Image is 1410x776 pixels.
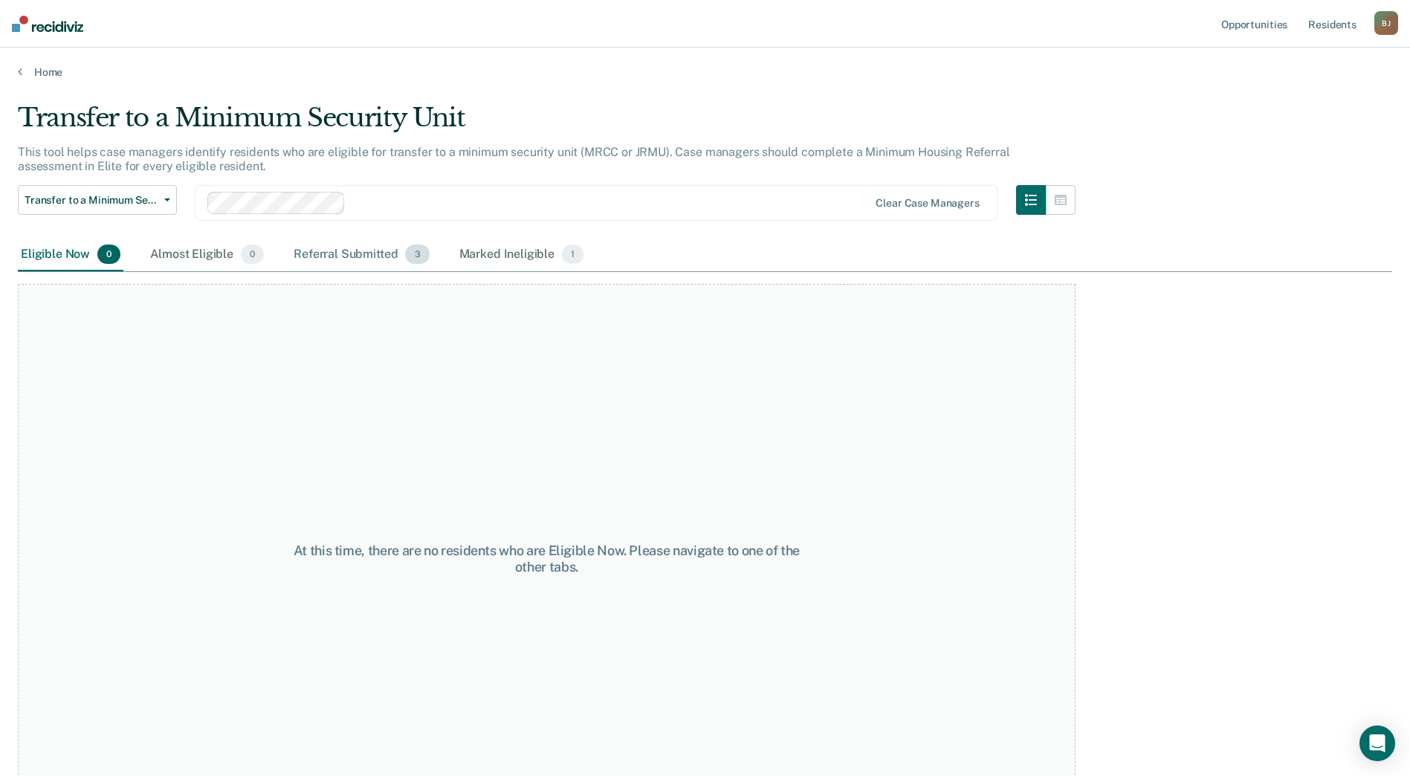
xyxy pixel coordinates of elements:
[291,239,432,271] div: Referral Submitted3
[562,245,583,264] span: 1
[876,197,979,210] div: Clear case managers
[241,245,264,264] span: 0
[12,16,83,32] img: Recidiviz
[18,185,177,215] button: Transfer to a Minimum Security Unit
[18,103,1076,145] div: Transfer to a Minimum Security Unit
[18,145,1010,173] p: This tool helps case managers identify residents who are eligible for transfer to a minimum secur...
[1374,11,1398,35] div: B J
[282,543,810,575] div: At this time, there are no residents who are Eligible Now. Please navigate to one of the other tabs.
[405,245,429,264] span: 3
[25,194,158,207] span: Transfer to a Minimum Security Unit
[18,239,123,271] div: Eligible Now0
[456,239,587,271] div: Marked Ineligible1
[18,65,1392,79] a: Home
[1359,725,1395,761] div: Open Intercom Messenger
[97,245,120,264] span: 0
[147,239,267,271] div: Almost Eligible0
[1374,11,1398,35] button: BJ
